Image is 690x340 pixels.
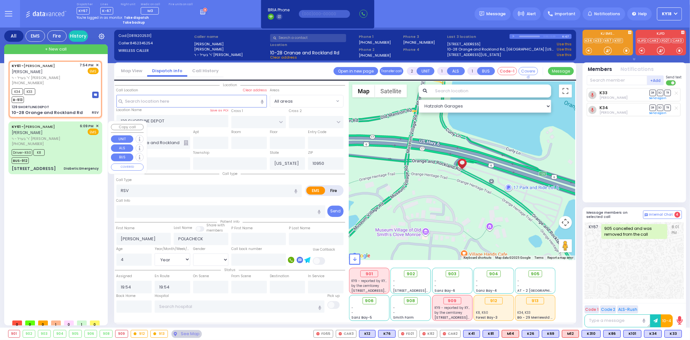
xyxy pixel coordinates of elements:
[12,96,24,103] span: B-913
[116,293,136,299] label: Back Home
[231,130,241,135] label: Room
[54,330,66,337] div: 904
[401,332,404,335] img: red-radio-icon.svg
[456,151,468,171] div: ARON ZEV POLACHECK
[378,330,396,338] div: BLS
[270,50,339,55] span: 10-28 Orange and Rockland Rd
[308,274,324,279] label: In Service
[313,330,333,338] div: FD55
[210,108,228,113] label: Save as POI
[393,315,414,320] span: Smith Farm
[151,330,168,337] div: 913
[116,68,147,74] a: Map View
[365,298,374,304] span: 906
[559,85,572,97] button: Toggle fullscreen view
[123,20,145,25] strong: Take backup
[118,33,192,39] label: Cad:
[308,150,313,155] label: ZIP
[206,223,225,228] small: Share with
[403,34,445,40] span: Phone 3
[527,11,536,17] span: Alert
[100,3,113,6] label: Lines
[339,332,342,335] img: red-radio-icon.svg
[12,75,78,81] span: ר' בערל - ר' [PERSON_NAME]
[12,63,24,68] span: KY61 -
[647,75,664,85] button: +Add
[434,278,436,283] span: -
[542,330,559,338] div: BLS
[650,90,656,96] span: DR
[637,38,648,43] a: KJFD
[80,63,94,68] span: 7:54 PM
[116,246,123,252] label: Age
[664,105,671,111] span: TR
[648,38,660,43] a: CAR2
[621,66,654,73] button: Notifications
[352,310,354,315] span: -
[268,7,290,13] span: BRIA Phone
[12,136,78,142] span: ר' בערל - ר' [PERSON_NAME]
[270,274,289,279] label: Destination
[483,330,499,338] div: BLS
[90,321,100,325] span: 0
[88,68,99,74] span: EMS
[431,85,551,97] input: Search location
[116,198,130,203] label: Call Info
[231,246,262,252] label: Call back number
[111,124,144,130] button: Copy call
[601,224,668,239] div: 905 cancelled and was removed from the call
[12,165,56,172] div: [STREET_ADDRESS]
[12,105,49,109] div: 129 SHORTLINE DEPOT
[325,187,343,195] label: Fire
[672,38,684,43] a: CAR3
[519,67,538,75] button: Covered
[393,283,395,288] span: -
[352,305,354,310] span: -
[378,330,396,338] div: K76
[336,330,356,338] div: CAR3
[47,30,67,42] div: Fire
[116,108,142,113] label: Location Name
[352,85,375,97] button: Show street map
[522,330,539,338] div: K26
[96,62,99,68] span: ✕
[589,224,601,239] span: KY67
[12,88,23,95] span: K34
[270,88,279,93] label: Areas
[393,288,454,293] span: [STREET_ADDRESS][PERSON_NAME]
[187,68,224,74] a: Call History
[111,153,133,161] button: BUS
[644,330,662,338] div: BLS
[476,283,478,288] span: -
[231,108,243,114] label: Cross 1
[220,83,240,87] span: Location
[92,110,99,115] div: RSV
[194,52,268,58] label: ר' בערל - ר' [PERSON_NAME]
[12,321,22,325] span: 0
[193,274,209,279] label: On Scene
[193,150,209,155] label: Township
[649,212,673,217] span: Internal Chat
[557,41,572,47] a: Use this
[666,80,676,86] label: Turn off text
[375,85,407,97] button: Show satellite imagery
[623,330,641,338] div: K101
[476,315,498,320] span: Forest Bay-3
[274,98,293,105] span: All areas
[393,305,395,310] span: -
[359,330,376,338] div: BLS
[299,10,350,18] input: (000)000-00000
[12,80,44,85] span: [PHONE_NUMBER]
[661,314,673,327] button: 10-4
[664,90,671,96] span: TR
[447,47,555,52] a: 10-28 Orange and Rockland Rd, [GEOGRAPHIC_DATA] [US_STATE]
[184,140,188,145] span: Other building occupants
[548,67,574,75] button: Message
[498,67,517,75] button: Code-1
[96,123,99,129] span: ✕
[661,38,671,43] a: FD21
[141,3,161,6] label: Medic on call
[270,95,334,107] span: All areas
[604,38,613,43] a: K67
[359,34,401,40] span: Phone 1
